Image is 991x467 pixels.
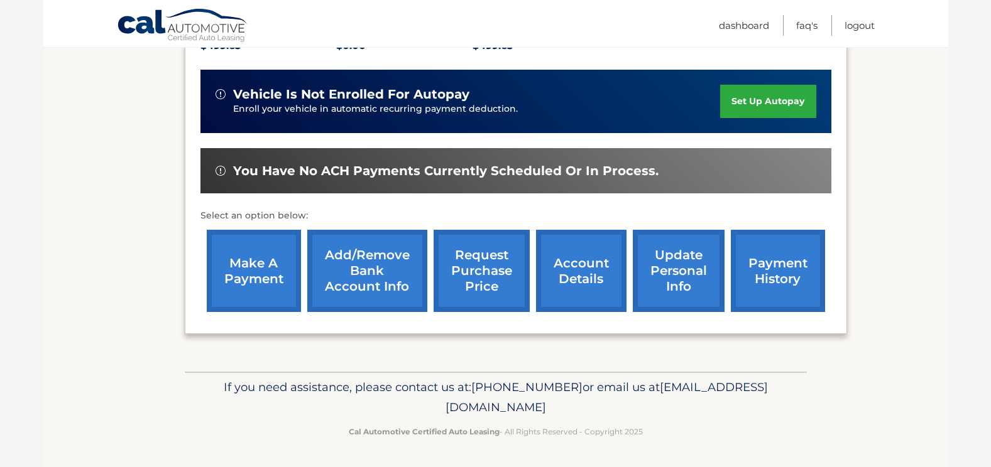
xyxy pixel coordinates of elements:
[434,230,530,312] a: request purchase price
[719,15,769,36] a: Dashboard
[845,15,875,36] a: Logout
[349,427,500,436] strong: Cal Automotive Certified Auto Leasing
[216,89,226,99] img: alert-white.svg
[233,163,659,179] span: You have no ACH payments currently scheduled or in process.
[200,208,831,223] p: Select an option below:
[633,230,725,312] a: update personal info
[193,377,799,417] p: If you need assistance, please contact us at: or email us at
[471,380,583,394] span: [PHONE_NUMBER]
[233,102,721,116] p: Enroll your vehicle in automatic recurring payment deduction.
[117,8,249,45] a: Cal Automotive
[207,230,301,312] a: make a payment
[731,230,825,312] a: payment history
[536,230,627,312] a: account details
[720,85,816,118] a: set up autopay
[796,15,818,36] a: FAQ's
[193,425,799,438] p: - All Rights Reserved - Copyright 2025
[446,380,768,414] span: [EMAIL_ADDRESS][DOMAIN_NAME]
[233,87,469,102] span: vehicle is not enrolled for autopay
[216,166,226,176] img: alert-white.svg
[307,230,427,312] a: Add/Remove bank account info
